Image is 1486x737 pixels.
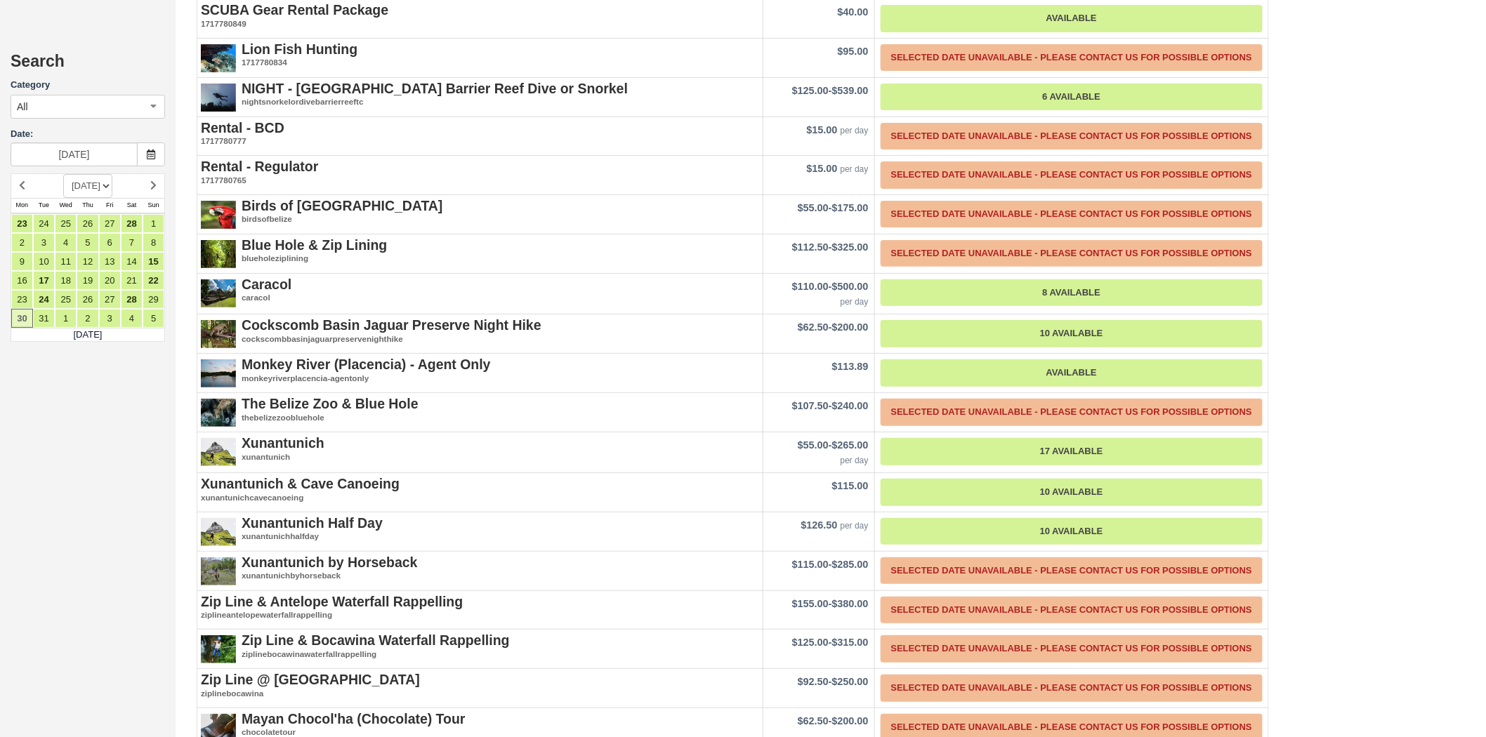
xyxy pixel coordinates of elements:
span: $115.00 [792,559,829,570]
a: 12 [77,252,98,271]
em: xunantunich [201,451,759,463]
span: $115.00 [832,480,869,491]
a: 2 [11,233,33,252]
a: 19 [77,271,98,290]
span: $62.50 [798,715,829,726]
span: $125.00 [792,637,829,648]
span: $55.00 [798,439,829,451]
a: 23 [11,290,33,309]
span: - [792,85,869,96]
em: per day [841,126,869,135]
strong: Zip Line @ [GEOGRAPHIC_DATA] [201,672,420,687]
span: - [792,400,869,411]
strong: Xunantunich & Cave Canoeing [201,476,400,491]
img: S62-1 [201,42,236,77]
span: $113.89 [832,361,869,372]
a: Cockscomb Basin Jaguar Preserve Night Hikecockscombbasinjaguarpreservenighthike [201,318,759,345]
span: - [798,439,869,451]
a: 23 [11,214,33,233]
a: 3 [33,233,55,252]
a: 4 [121,309,143,328]
span: $107.50 [792,400,829,411]
a: 7 [121,233,143,252]
strong: Caracol [242,277,291,292]
a: 5 [143,309,164,328]
a: Selected Date Unavailable - Please contact us for possible options [881,240,1263,267]
a: Available [881,359,1263,387]
a: 21 [121,271,143,290]
th: Fri [99,198,121,213]
span: $112.50 [792,241,829,253]
a: 17 [33,271,55,290]
a: Xunantunichxunantunich [201,436,759,463]
a: Selected Date Unavailable - Please contact us for possible options [881,635,1263,663]
a: 30 [11,309,33,328]
span: - [798,715,869,726]
a: Selected Date Unavailable - Please contact us for possible options [881,399,1263,426]
th: Tue [33,198,55,213]
a: Monkey River (Placencia) - Agent Onlymonkeyriverplacencia-agentonly [201,357,759,384]
a: Zip Line & Antelope Waterfall Rappellingziplineantelopewaterfallrappelling [201,595,759,621]
em: cockscombbasinjaguarpreservenighthike [201,333,759,345]
a: 16 [11,271,33,290]
a: Xunantunich Half Dayxunantunichhalfday [201,516,759,543]
label: Date: [11,128,165,141]
em: thebelizezoobluehole [201,412,759,424]
em: xunantunichcavecanoeing [201,492,759,504]
span: $15.00 [807,163,838,174]
em: 1717780849 [201,18,759,30]
span: $200.00 [832,715,869,726]
strong: Rental - Regulator [201,159,318,174]
a: 27 [99,214,121,233]
a: Blue Hole & Zip Liningblueholeziplining [201,238,759,265]
span: $40.00 [838,6,869,18]
em: monkeyriverplacencia-agentonly [201,373,759,385]
a: 20 [99,271,121,290]
a: 6 Available [881,84,1263,111]
a: Xunantunich & Cave Canoeingxunantunichcavecanoeing [201,477,759,503]
a: Birds of [GEOGRAPHIC_DATA]birdsofbelize [201,199,759,225]
a: 3 [99,309,121,328]
a: The Belize Zoo & Blue Holethebelizezoobluehole [201,397,759,423]
span: $200.00 [832,321,869,333]
em: per day [841,164,869,174]
a: Selected Date Unavailable - Please contact us for possible options [881,161,1263,189]
span: $95.00 [838,46,869,57]
a: 29 [143,290,164,309]
em: per day [841,456,869,465]
a: Available [881,5,1263,32]
a: 18 [55,271,77,290]
em: per day [841,521,869,531]
strong: Mayan Chocol'ha (Chocolate) Tour [242,711,466,726]
a: 4 [55,233,77,252]
strong: The Belize Zoo & Blue Hole [242,396,419,411]
strong: NIGHT - [GEOGRAPHIC_DATA] Barrier Reef Dive or Snorkel [242,81,628,96]
em: blueholeziplining [201,253,759,265]
a: 17 Available [881,438,1263,465]
em: ziplinebocawinawaterfallrappelling [201,649,759,660]
span: $155.00 [792,598,829,609]
span: $250.00 [832,676,869,687]
img: S297-1 [201,81,236,117]
img: S164-1 [201,436,236,471]
a: 10 Available [881,518,1263,545]
a: 1 [143,214,164,233]
a: Caracolcaracol [201,277,759,304]
strong: Xunantunich [242,435,324,451]
em: 1717780765 [201,175,759,187]
span: - [798,202,869,213]
span: $55.00 [798,202,829,213]
a: Xunantunich by Horsebackxunantunichbyhorseback [201,555,759,582]
a: 6 [99,233,121,252]
a: 27 [99,290,121,309]
a: Selected Date Unavailable - Please contact us for possible options [881,597,1263,624]
em: caracol [201,292,759,304]
span: $539.00 [832,85,869,96]
a: Selected Date Unavailable - Please contact us for possible options [881,44,1263,72]
a: 2 [77,309,98,328]
span: $285.00 [832,559,869,570]
span: $125.00 [792,85,829,96]
th: Sat [121,198,143,213]
a: 1 [55,309,77,328]
em: 1717780777 [201,135,759,147]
